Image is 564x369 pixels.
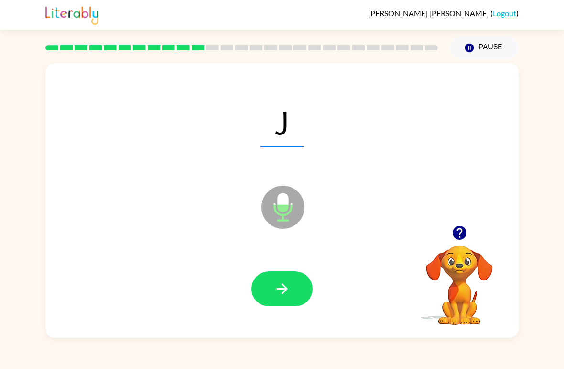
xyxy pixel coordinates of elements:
[412,231,507,326] video: Your browser must support playing .mp4 files to use Literably. Please try using another browser.
[260,97,304,147] span: J
[368,9,490,18] span: [PERSON_NAME] [PERSON_NAME]
[368,9,519,18] div: ( )
[45,4,98,25] img: Literably
[493,9,516,18] a: Logout
[449,37,519,59] button: Pause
